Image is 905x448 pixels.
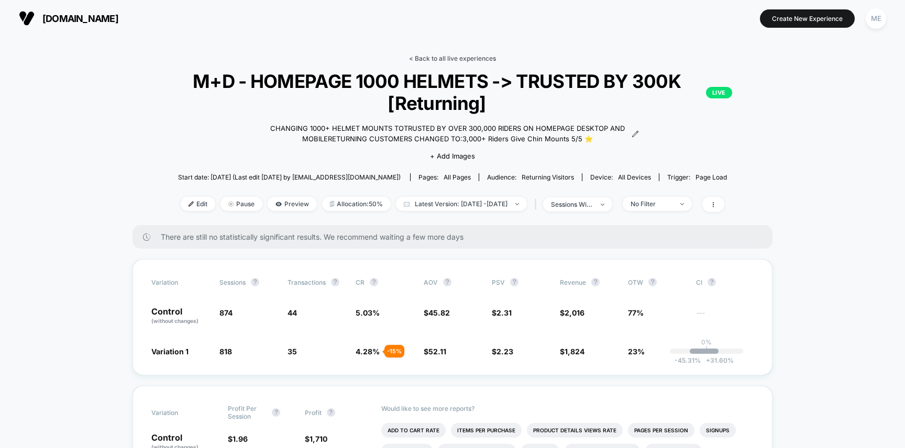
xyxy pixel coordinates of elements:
[228,434,248,443] span: $
[700,423,736,438] li: Signups
[496,347,513,356] span: 2.23
[696,310,754,325] span: ---
[418,173,471,181] div: Pages:
[409,54,496,62] a: < Back to all live experiences
[151,405,209,420] span: Variation
[444,173,471,181] span: all pages
[618,173,651,181] span: all devices
[866,8,886,29] div: ME
[16,10,122,27] button: [DOMAIN_NAME]
[173,70,732,114] span: M+D - HOMEPAGE 1000 HELMETS -> TRUSTED BY 300K [Returning]
[628,278,686,286] span: OTW
[522,173,574,181] span: Returning Visitors
[384,345,404,357] div: - 15 %
[356,347,380,356] span: 4.28 %
[591,278,600,286] button: ?
[310,434,327,443] span: 1,710
[151,318,198,324] span: (without changes)
[680,203,684,205] img: end
[428,347,446,356] span: 52.11
[451,423,522,438] li: Items Per Purchase
[219,308,233,317] span: 874
[443,278,451,286] button: ?
[151,347,189,356] span: Variation 1
[178,173,401,181] span: Start date: [DATE] (Last edit [DATE] by [EMAIL_ADDRESS][DOMAIN_NAME])
[628,308,644,317] span: 77%
[424,308,450,317] span: $
[181,197,215,211] span: Edit
[151,307,209,325] p: Control
[381,405,754,412] p: Would like to see more reports?
[565,308,584,317] span: 2,016
[551,200,593,208] div: sessions with impression
[356,278,365,286] span: CR
[288,347,297,356] span: 35
[381,423,446,438] li: Add To Cart Rate
[701,356,734,364] span: 31.60 %
[667,173,727,181] div: Trigger:
[305,434,327,443] span: $
[496,308,512,317] span: 2.31
[492,278,505,286] span: PSV
[705,346,708,354] p: |
[708,278,716,286] button: ?
[648,278,657,286] button: ?
[42,13,118,24] span: [DOMAIN_NAME]
[396,197,527,211] span: Latest Version: [DATE] - [DATE]
[532,197,543,212] span: |
[628,423,694,438] li: Pages Per Session
[424,278,438,286] span: AOV
[696,173,727,181] span: Page Load
[560,278,586,286] span: Revenue
[266,124,629,144] span: CHANGING 1000+ HELMET MOUNTS TOTRUSTED BY OVER 300,000 RIDERS ON HOMEPAGE DESKTOP AND MOBILERETUR...
[706,87,732,98] p: LIVE
[582,173,659,181] span: Device:
[863,8,889,29] button: ME
[527,423,623,438] li: Product Details Views Rate
[288,308,297,317] span: 44
[268,197,317,211] span: Preview
[601,204,604,206] img: end
[696,278,754,286] span: CI
[430,152,475,160] span: + Add Images
[565,347,584,356] span: 1,824
[330,201,334,207] img: rebalance
[492,347,513,356] span: $
[706,356,710,364] span: +
[515,203,519,205] img: end
[322,197,391,211] span: Allocation: 50%
[560,308,584,317] span: $
[404,201,410,207] img: calendar
[219,347,232,356] span: 818
[228,405,267,420] span: Profit Per Session
[288,278,326,286] span: Transactions
[356,308,380,317] span: 5.03 %
[228,201,234,207] img: end
[428,308,450,317] span: 45.82
[161,232,752,241] span: There are still no statistically significant results. We recommend waiting a few more days
[331,278,339,286] button: ?
[560,347,584,356] span: $
[510,278,518,286] button: ?
[19,10,35,26] img: Visually logo
[370,278,378,286] button: ?
[701,338,712,346] p: 0%
[760,9,855,28] button: Create New Experience
[424,347,446,356] span: $
[492,308,512,317] span: $
[675,356,701,364] span: -45.31 %
[189,201,194,207] img: edit
[272,408,280,417] button: ?
[233,434,248,443] span: 1.96
[628,347,645,356] span: 23%
[220,197,262,211] span: Pause
[219,278,246,286] span: Sessions
[251,278,259,286] button: ?
[305,409,322,417] span: Profit
[151,278,209,286] span: Variation
[327,408,335,417] button: ?
[487,173,574,181] div: Audience:
[631,200,672,208] div: No Filter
